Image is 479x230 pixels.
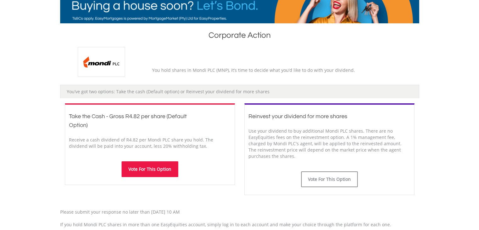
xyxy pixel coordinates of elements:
[248,128,402,159] span: Use your dividend to buy additional Mondi PLC shares. There are no EasyEquities fees on the reinv...
[152,67,355,73] span: You hold shares in Mondi PLC (MNP), it’s time to decide what you’d like to do with your dividend.
[301,171,358,187] button: Vote For This Option
[122,161,178,177] button: Vote For This Option
[69,113,187,128] span: Take the Cash - Gross R4.82 per share (Default Option)
[60,209,391,227] span: Please submit your response no later than [DATE] 10 AM If you hold Mondi PLC shares in more than ...
[248,113,347,119] span: Reinvest your dividend for more shares
[60,30,419,44] h1: Corporate Action
[69,137,213,149] span: Receive a cash dividend of R4.82 per Mondi PLC share you hold. The dividend will be paid into you...
[67,89,270,95] span: You’ve got two options: Take the cash (Default option) or Reinvest your dividend for more shares
[78,47,125,77] img: EQU.ZA.MNP.png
